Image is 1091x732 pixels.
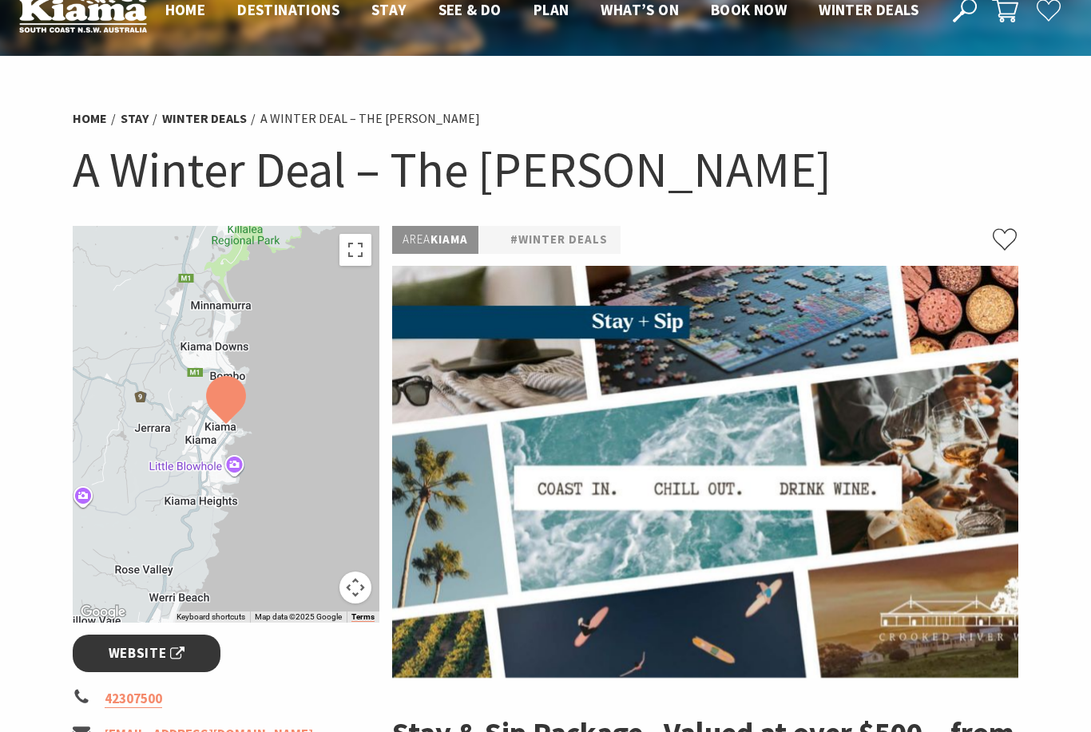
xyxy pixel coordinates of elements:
[109,643,185,664] span: Website
[73,137,1018,202] h1: A Winter Deal – The [PERSON_NAME]
[392,226,478,254] p: Kiama
[339,234,371,266] button: Toggle fullscreen view
[339,572,371,603] button: Map camera controls
[255,612,342,621] span: Map data ©2025 Google
[260,109,480,129] li: A Winter Deal – The [PERSON_NAME]
[77,602,129,623] img: Google
[177,611,245,623] button: Keyboard shortcuts
[510,230,608,250] a: #Winter Deals
[73,635,220,672] a: Website
[77,602,129,623] a: Click to see this area on Google Maps
[73,110,107,127] a: Home
[351,612,375,622] a: Terms (opens in new tab)
[162,110,247,127] a: Winter Deals
[105,690,162,708] a: 42307500
[121,110,149,127] a: Stay
[403,231,430,247] span: Area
